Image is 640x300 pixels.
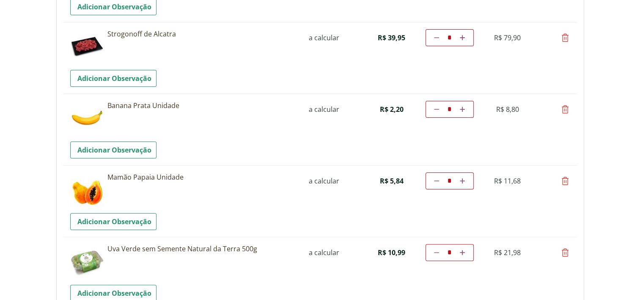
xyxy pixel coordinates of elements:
a: Adicionar Observação [70,70,157,87]
a: Uva Verde sem Semente Natural da Terra 500g [107,244,294,253]
span: R$ 39,95 [378,33,405,42]
span: R$ 8,80 [496,105,519,114]
span: R$ 11,68 [494,176,521,186]
span: a calcular [309,33,339,42]
span: R$ 21,98 [494,248,521,257]
a: Adicionar Observação [70,213,157,230]
a: Mamão Papaia Unidade [107,172,294,182]
img: Strogonoff de Alcatra [70,29,104,63]
span: a calcular [309,105,339,114]
span: R$ 5,84 [380,176,404,186]
img: Uva Verde sem Semente Natural da Terra 500g [70,244,104,278]
span: a calcular [309,248,339,257]
a: Strogonoff de Alcatra [107,29,294,39]
img: Mamão Papaia Unidade [70,172,104,206]
span: R$ 10,99 [378,248,405,257]
a: Adicionar Observação [70,142,157,158]
a: Banana Prata Unidade [107,101,294,110]
span: a calcular [309,176,339,186]
img: Banana Prata Unidade [70,101,104,135]
span: R$ 79,90 [494,33,521,42]
span: R$ 2,20 [380,105,404,114]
